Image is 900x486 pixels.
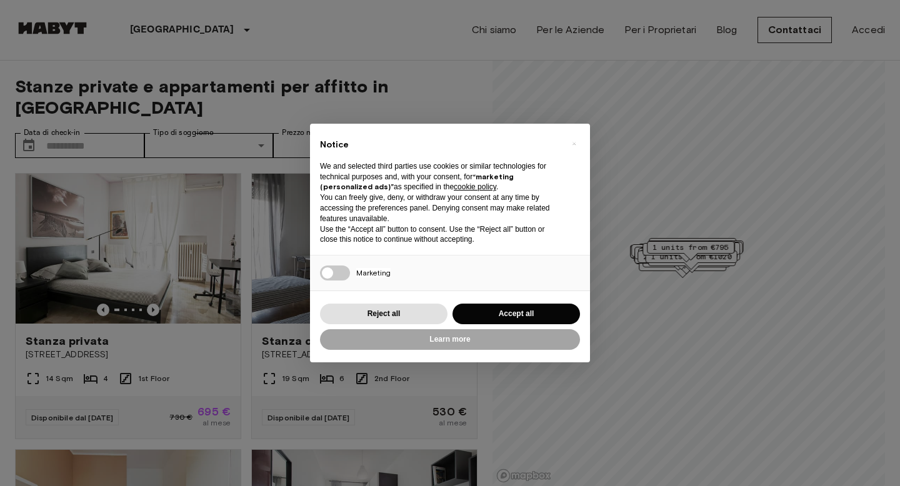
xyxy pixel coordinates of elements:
strong: “marketing (personalized ads)” [320,172,514,192]
span: × [572,136,576,151]
button: Reject all [320,304,447,324]
h2: Notice [320,139,560,151]
span: Marketing [356,268,391,277]
p: We and selected third parties use cookies or similar technologies for technical purposes and, wit... [320,161,560,192]
p: Use the “Accept all” button to consent. Use the “Reject all” button or close this notice to conti... [320,224,560,245]
p: You can freely give, deny, or withdraw your consent at any time by accessing the preferences pane... [320,192,560,224]
button: Accept all [452,304,580,324]
button: Close this notice [564,134,584,154]
a: cookie policy [454,182,496,191]
button: Learn more [320,329,580,350]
